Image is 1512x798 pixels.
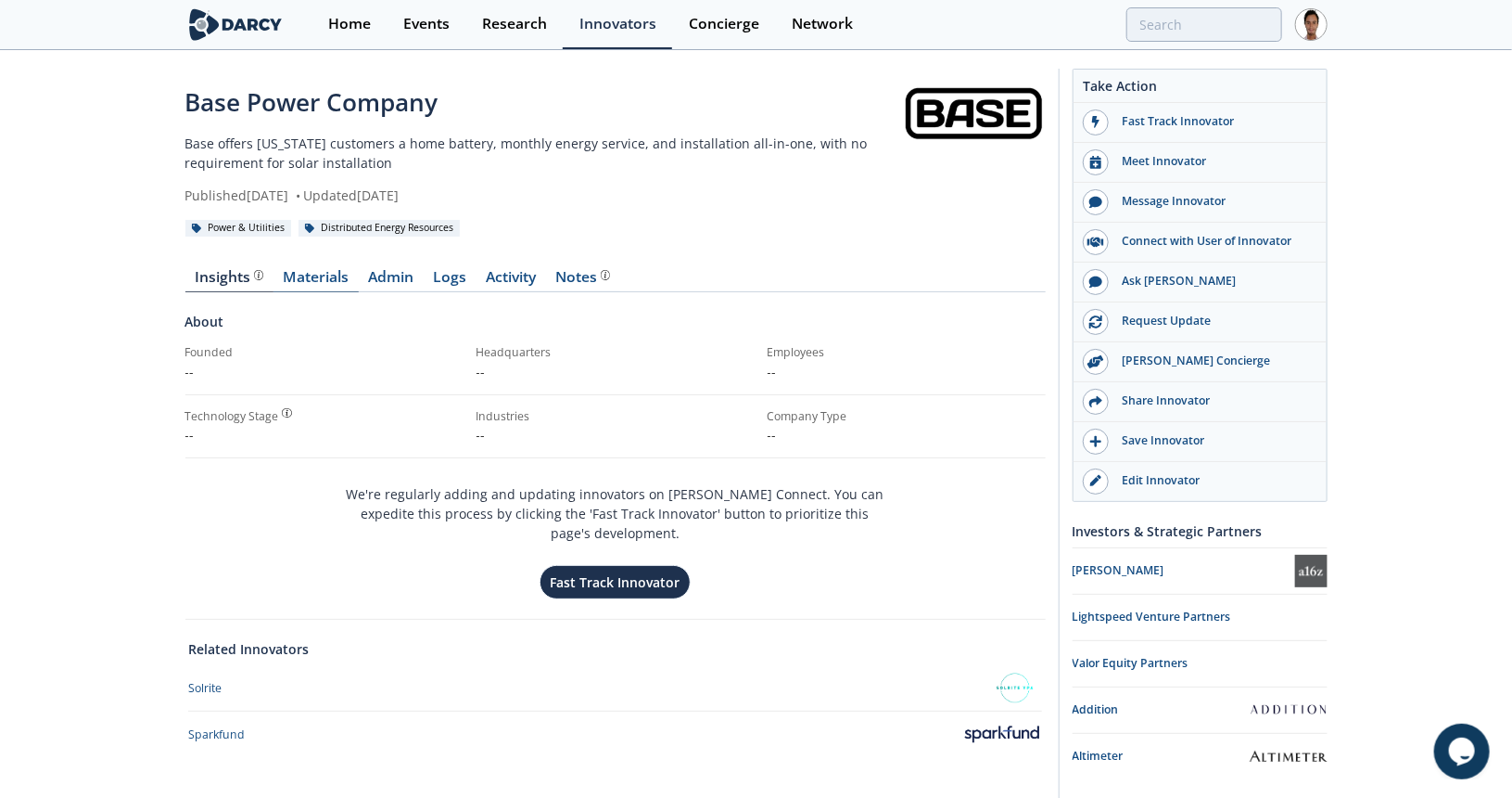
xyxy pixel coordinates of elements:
[1109,313,1316,329] div: Request Update
[476,362,755,381] p: --
[195,270,263,285] div: Insights
[424,270,476,292] a: Logs
[185,362,464,381] p: --
[1126,7,1282,42] input: Advanced Search
[476,270,546,292] a: Activity
[188,639,309,659] a: Related Innovators
[273,270,359,292] a: Materials
[1073,609,1328,625] div: Lightspeed Venture Partners
[1295,8,1328,41] img: Profile
[1073,694,1328,727] a: Addition Addition
[185,344,464,361] div: Founded
[689,17,759,32] div: Concierge
[768,425,1046,444] p: --
[1073,555,1328,587] a: [PERSON_NAME] Andreessen Horowitz
[188,680,222,697] div: Solrite
[185,425,464,444] div: --
[188,672,1042,704] a: Solrite Solrite
[1073,648,1328,680] a: Valor Equity Partners
[359,270,424,292] a: Admin
[185,220,292,237] div: Power & Utilities
[540,565,691,599] button: Fast Track Innovator
[1250,751,1328,763] img: Altimeter
[254,270,264,280] img: information.svg
[185,8,286,41] img: logo-wide.svg
[1434,724,1493,779] iframe: chat widget
[403,17,450,32] div: Events
[1109,393,1316,409] div: Share Innovator
[282,408,292,418] img: information.svg
[185,84,903,121] div: Base Power Company
[988,672,1042,704] img: Solrite
[1074,422,1327,462] button: Save Innovator
[1109,353,1316,369] div: [PERSON_NAME] Concierge
[482,17,547,32] div: Research
[328,17,371,32] div: Home
[293,187,304,204] span: •
[1109,153,1316,170] div: Meet Innovator
[188,718,1042,751] a: Sparkfund Sparkfund
[1073,515,1328,547] div: Investors & Strategic Partners
[1073,748,1250,765] div: Altimeter
[185,186,903,205] div: Published [DATE] Updated [DATE]
[1109,113,1316,130] div: Fast Track Innovator
[476,344,755,361] div: Headquarters
[476,425,755,444] p: --
[1073,740,1328,773] a: Altimeter Altimeter
[1109,472,1316,489] div: Edit Innovator
[185,134,903,173] p: Base offers [US_STATE] customers a home battery, monthly energy service, and installation all-in-...
[579,17,656,32] div: Innovators
[546,270,620,292] a: Notes
[188,727,245,743] div: Sparkfund
[185,270,273,292] a: Insights
[555,270,610,285] div: Notes
[768,362,1046,381] p: --
[1109,233,1316,250] div: Connect with User of Innovator
[1073,601,1328,634] a: Lightspeed Venture Partners
[964,726,1042,744] img: Sparkfund
[1295,555,1328,587] img: Andreessen Horowitz
[1073,655,1328,672] div: Valor Equity Partners
[185,312,1046,344] div: About
[1250,703,1328,715] img: Addition
[792,17,853,32] div: Network
[1074,76,1327,103] div: Take Action
[601,270,611,280] img: information.svg
[343,471,888,600] div: We're regularly adding and updating innovators on [PERSON_NAME] Connect. You can expedite this pr...
[768,344,1046,361] div: Employees
[1109,273,1316,290] div: Ask [PERSON_NAME]
[299,220,461,237] div: Distributed Energy Resources
[1074,462,1327,501] a: Edit Innovator
[1073,701,1250,718] div: Addition
[768,408,1046,425] div: Company Type
[1073,562,1295,579] div: [PERSON_NAME]
[1109,193,1316,210] div: Message Innovator
[185,408,279,425] div: Technology Stage
[476,408,755,425] div: Industries
[1109,432,1316,449] div: Save Innovator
